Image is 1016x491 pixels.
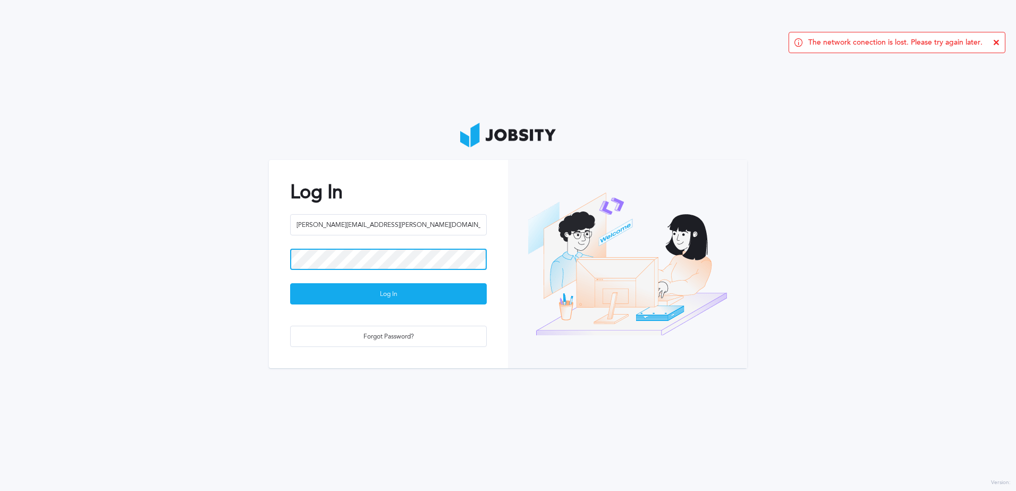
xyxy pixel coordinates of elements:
[290,181,487,203] h2: Log In
[290,326,487,347] button: Forgot Password?
[290,283,487,304] button: Log In
[991,480,1011,486] label: Version:
[291,284,486,305] div: Log In
[291,326,486,348] div: Forgot Password?
[808,38,983,47] span: The network conection is lost. Please try again later.
[290,214,487,235] input: Email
